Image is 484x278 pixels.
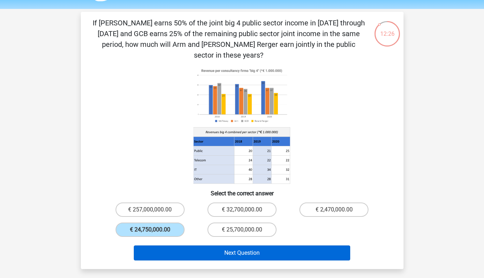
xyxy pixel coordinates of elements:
p: If [PERSON_NAME] earns 50% of the joint big 4 public sector income in [DATE] through [DATE] and G... [92,18,365,60]
h6: Select the correct answer [92,184,392,197]
label: € 32,700,000.00 [207,203,277,217]
label: € 257,000,000.00 [116,203,185,217]
label: € 2,470,000.00 [299,203,368,217]
div: 12:26 [374,20,401,38]
label: € 25,700,000.00 [207,223,277,237]
button: Next Question [134,245,350,260]
label: € 24,750,000.00 [116,223,185,237]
